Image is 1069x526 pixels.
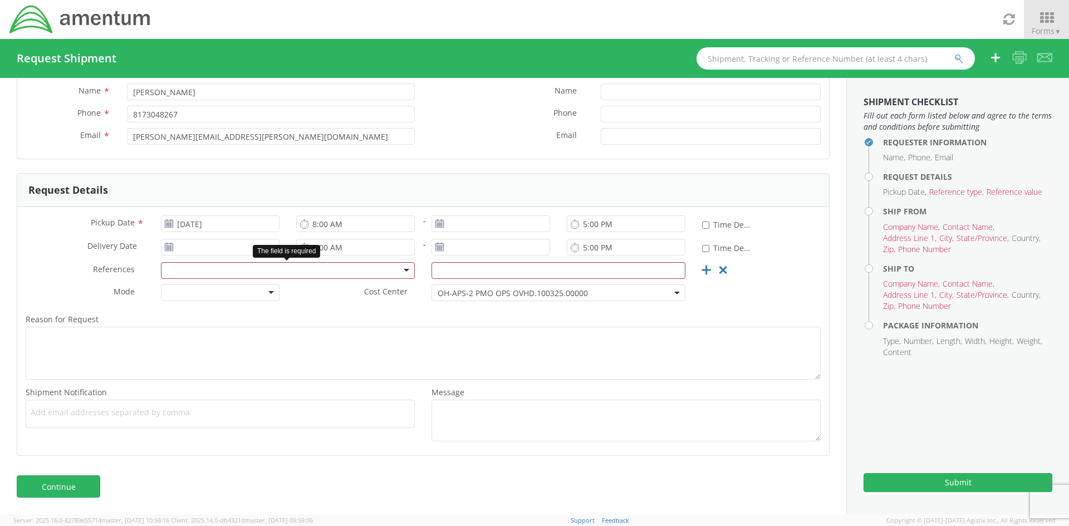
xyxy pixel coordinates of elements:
[101,516,169,524] span: master, [DATE] 10:56:16
[431,284,685,301] span: OH-APS-2 PMO OPS OVHD.100325.00000
[883,152,905,163] li: Name
[702,245,709,252] input: Time Definite
[883,173,1052,181] h4: Request Details
[1055,27,1061,36] span: ▼
[965,336,987,347] li: Width
[438,288,679,298] span: OH-APS-2 PMO OPS OVHD.100325.00000
[898,244,951,255] li: Phone Number
[883,264,1052,273] h4: Ship To
[864,473,1052,492] button: Submit
[17,52,116,65] h4: Request Shipment
[1017,336,1042,347] li: Weight
[697,47,975,70] input: Shipment, Tracking or Reference Number (at least 4 chars)
[987,186,1042,198] li: Reference value
[864,110,1052,132] span: Fill out each form listed below and agree to the terms and conditions before submitting
[904,336,934,347] li: Number
[864,97,1052,107] h3: Shipment Checklist
[883,244,895,255] li: Zip
[939,233,954,244] li: City
[245,516,313,524] span: master, [DATE] 09:59:06
[883,301,895,312] li: Zip
[556,130,577,142] span: Email
[77,107,101,118] span: Phone
[908,152,932,163] li: Phone
[1032,26,1061,36] span: Forms
[943,278,994,289] li: Contact Name
[936,336,962,347] li: Length
[28,185,108,196] h3: Request Details
[883,347,911,358] li: Content
[1012,233,1041,244] li: Country
[929,186,984,198] li: Reference type
[883,186,926,198] li: Pickup Date
[555,85,577,98] span: Name
[93,264,135,274] span: References
[957,233,1009,244] li: State/Province
[883,233,936,244] li: Address Line 1
[91,217,135,228] span: Pickup Date
[939,289,954,301] li: City
[702,241,753,254] label: Time Definite
[883,321,1052,330] h4: Package Information
[1012,289,1041,301] li: Country
[364,286,408,299] span: Cost Center
[883,207,1052,215] h4: Ship From
[26,387,107,397] span: Shipment Notification
[883,222,940,233] li: Company Name
[114,286,135,297] span: Mode
[26,314,99,325] span: Reason for Request
[702,222,709,229] input: Time Definite
[883,138,1052,146] h4: Requester Information
[553,107,577,120] span: Phone
[957,289,1009,301] li: State/Province
[17,475,100,498] a: Continue
[702,218,753,230] label: Time Definite
[989,336,1014,347] li: Height
[886,516,1056,525] span: Copyright © [DATE]-[DATE] Agistix Inc., All Rights Reserved
[883,336,901,347] li: Type
[8,4,152,35] img: dyn-intl-logo-049831509241104b2a82.png
[602,516,629,524] a: Feedback
[80,130,101,140] span: Email
[943,222,994,233] li: Contact Name
[571,516,595,524] a: Support
[431,387,464,397] span: Message
[883,289,936,301] li: Address Line 1
[171,516,313,524] span: Client: 2025.14.0-db4321d
[253,245,320,258] div: The field is required
[898,301,951,312] li: Phone Number
[87,240,137,253] span: Delivery Date
[79,85,101,96] span: Name
[935,152,953,163] li: Email
[31,407,410,418] span: Add email addresses separated by comma
[883,278,940,289] li: Company Name
[13,516,169,524] span: Server: 2025.16.0-82789e55714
